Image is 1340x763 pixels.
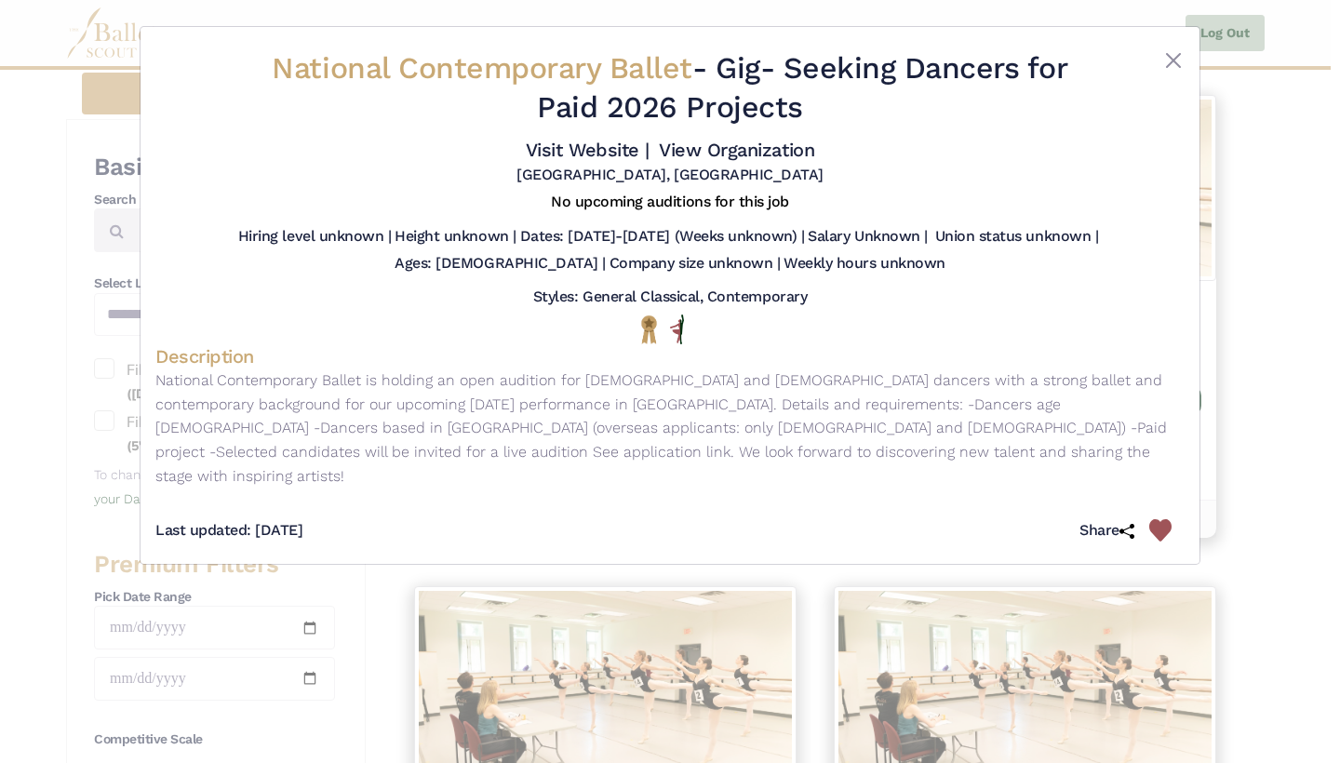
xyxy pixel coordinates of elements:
[784,254,945,274] h5: Weekly hours unknown
[395,254,606,274] h5: Ages: [DEMOGRAPHIC_DATA] |
[155,344,1185,368] h4: Description
[637,315,661,343] img: National
[155,521,302,541] h5: Last updated: [DATE]
[716,50,760,86] span: Gig
[1162,49,1185,72] button: Close
[935,227,1098,247] h5: Union status unknown |
[1149,519,1172,542] img: Heart
[1079,521,1149,541] h5: Share
[659,139,814,161] a: View Organization
[395,227,516,247] h5: Height unknown |
[670,315,684,344] img: All
[551,193,789,212] h5: No upcoming auditions for this job
[526,139,650,161] a: Visit Website |
[808,227,927,247] h5: Salary Unknown |
[520,227,805,247] h5: Dates: [DATE]-[DATE] (Weeks unknown) |
[238,227,391,247] h5: Hiring level unknown |
[516,166,824,185] h5: [GEOGRAPHIC_DATA], [GEOGRAPHIC_DATA]
[272,50,692,86] span: National Contemporary Ballet
[241,49,1099,127] h2: - - Seeking Dancers for Paid 2026 Projects
[533,288,807,307] h5: Styles: General Classical, Contemporary
[610,254,780,274] h5: Company size unknown |
[155,368,1185,488] p: National Contemporary Ballet is holding an open audition for [DEMOGRAPHIC_DATA] and [DEMOGRAPHIC_...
